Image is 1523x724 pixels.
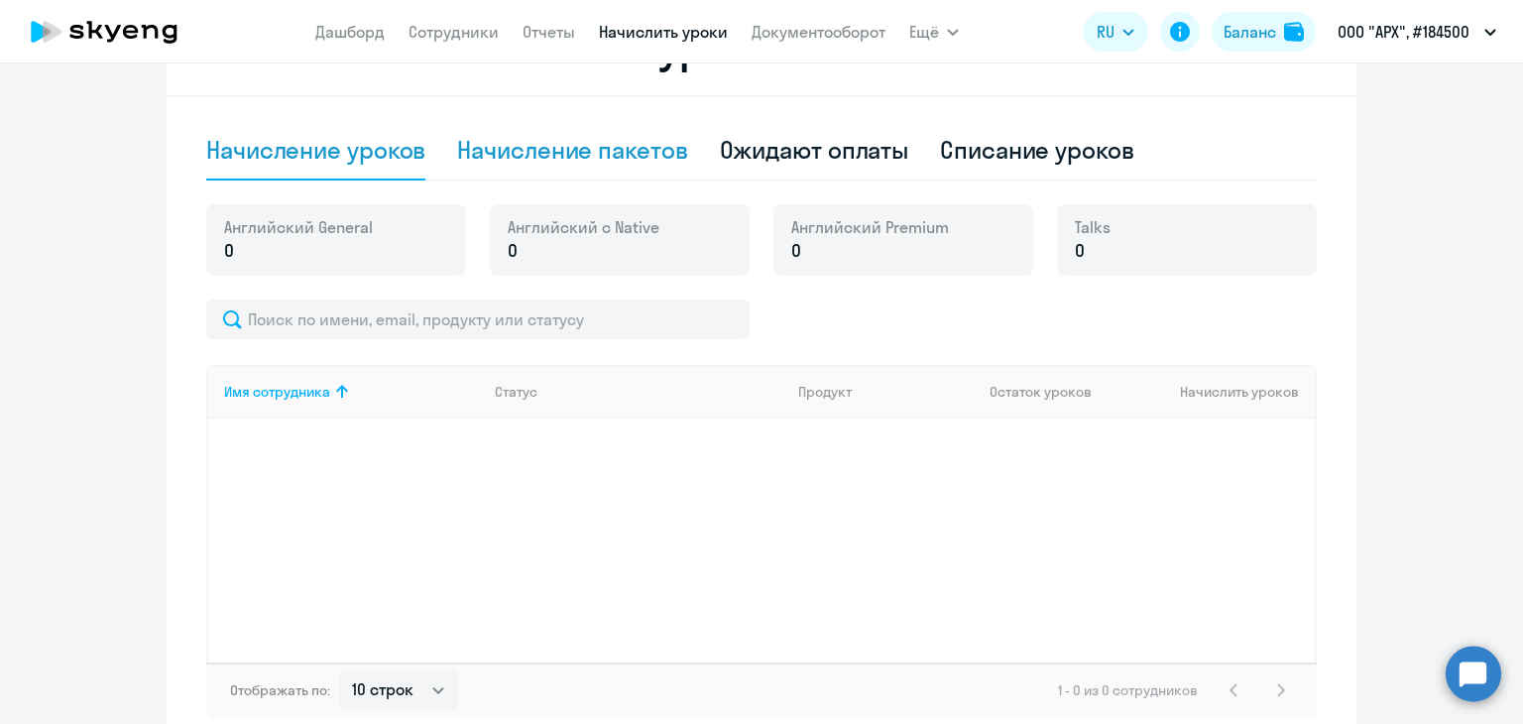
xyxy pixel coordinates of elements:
span: Английский с Native [508,216,659,238]
a: Отчеты [523,22,575,42]
a: Документооборот [752,22,885,42]
div: Ожидают оплаты [720,134,909,166]
button: ООО "АРХ", #184500 [1328,8,1506,56]
th: Начислить уроков [1113,365,1315,419]
div: Продукт [798,383,852,401]
span: Английский General [224,216,373,238]
span: Talks [1075,216,1111,238]
span: RU [1097,20,1114,44]
div: Статус [495,383,537,401]
span: 0 [791,238,801,264]
a: Начислить уроки [599,22,728,42]
div: Статус [495,383,782,401]
span: 1 - 0 из 0 сотрудников [1058,681,1198,699]
div: Начисление пакетов [457,134,687,166]
div: Начисление уроков [206,134,425,166]
button: Балансbalance [1212,12,1316,52]
span: 0 [1075,238,1085,264]
div: Имя сотрудника [224,383,330,401]
button: RU [1083,12,1148,52]
input: Поиск по имени, email, продукту или статусу [206,300,750,339]
img: balance [1284,22,1304,42]
a: Дашборд [315,22,385,42]
span: 0 [508,238,518,264]
div: Списание уроков [940,134,1134,166]
div: Баланс [1224,20,1276,44]
span: Английский Premium [791,216,949,238]
span: Остаток уроков [990,383,1092,401]
h2: Начисление и списание уроков [206,24,1317,71]
div: Остаток уроков [990,383,1113,401]
span: 0 [224,238,234,264]
div: Имя сотрудника [224,383,479,401]
span: Отображать по: [230,681,330,699]
span: Ещё [909,20,939,44]
button: Ещё [909,12,959,52]
a: Сотрудники [409,22,499,42]
div: Продукт [798,383,975,401]
p: ООО "АРХ", #184500 [1338,20,1469,44]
